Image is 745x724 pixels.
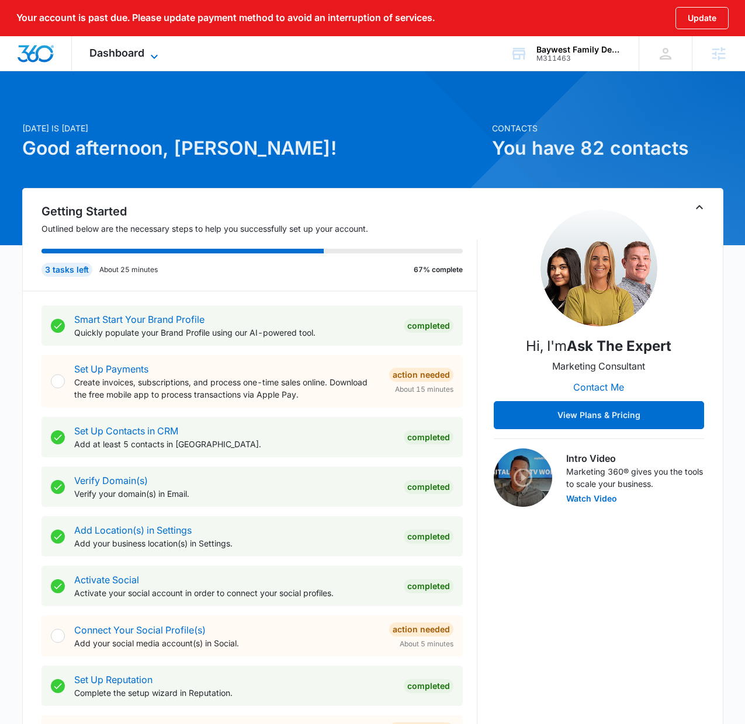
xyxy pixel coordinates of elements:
[74,438,394,450] p: Add at least 5 contacts in [GEOGRAPHIC_DATA].
[567,337,671,354] strong: Ask the Expert
[89,47,144,59] span: Dashboard
[494,448,552,507] img: Intro Video
[74,687,394,699] p: Complete the setup wizard in Reputation.
[675,7,729,29] button: Update
[74,574,139,586] a: Activate Social
[692,200,706,214] button: Toggle Collapse
[395,384,453,395] span: About 15 minutes
[41,222,477,235] p: Outlined below are the necessary steps to help you successfully set up your account.
[16,12,435,23] p: Your account is past due. Please update payment method to avoid an interruption of services.
[492,134,723,162] h1: You have 82 contacts
[74,488,394,500] p: Verify your domain(s) in Email.
[41,203,477,220] h2: Getting Started
[74,674,153,685] a: Set Up Reputation
[562,373,636,401] button: Contact Me
[404,319,453,333] div: Completed
[74,524,192,536] a: Add Location(s) in Settings
[400,639,453,649] span: About 5 minutes
[566,495,617,503] button: Watch Video
[74,637,380,649] p: Add your social media account(s) in Social.
[552,359,645,373] p: Marketing Consultant
[74,624,206,636] a: Connect Your Social Profile(s)
[389,368,453,382] div: Action Needed
[494,401,704,429] button: View Plans & Pricing
[414,264,463,275] p: 67% complete
[404,480,453,494] div: Completed
[74,537,394,549] p: Add your business location(s) in Settings.
[492,122,723,134] p: Contacts
[74,363,148,375] a: Set Up Payments
[72,36,179,71] div: Dashboard
[22,122,485,134] p: [DATE] is [DATE]
[74,314,205,325] a: Smart Start Your Brand Profile
[41,263,92,277] div: 3 tasks left
[540,210,657,326] img: Ask the Expert
[74,587,394,599] p: Activate your social account in order to connect your social profiles.
[22,134,485,162] h1: Good afternoon, [PERSON_NAME]!
[566,451,704,465] h3: Intro Video
[566,465,704,490] p: Marketing 360® gives you the tools to scale your business.
[404,679,453,693] div: Completed
[404,579,453,593] div: Completed
[404,530,453,544] div: Completed
[526,336,671,357] p: Hi, I'm
[536,45,622,54] div: account name
[99,264,158,275] p: About 25 minutes
[404,430,453,444] div: Completed
[74,376,380,401] p: Create invoices, subscriptions, and process one-time sales online. Download the free mobile app t...
[536,54,622,62] div: account id
[74,475,148,486] a: Verify Domain(s)
[74,425,178,437] a: Set Up Contacts in CRM
[389,622,453,636] div: Action Needed
[74,326,394,339] p: Quickly populate your Brand Profile using our AI-powered tool.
